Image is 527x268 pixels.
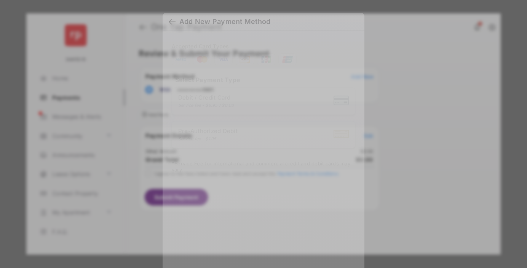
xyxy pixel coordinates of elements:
[178,94,234,101] span: Debit / Credit Card
[178,103,234,108] div: Service fee - $6.95 / $0.03
[172,76,355,84] h4: Select Payment Type
[172,43,232,49] span: Accepted Card Types
[178,136,238,142] div: Service fee - $1.95
[172,160,355,174] div: * Service Fee for international and commercial credit and debit cards may vary.
[179,17,270,26] div: Add New Payment Method
[178,128,238,135] span: Pre-Authorized Debit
